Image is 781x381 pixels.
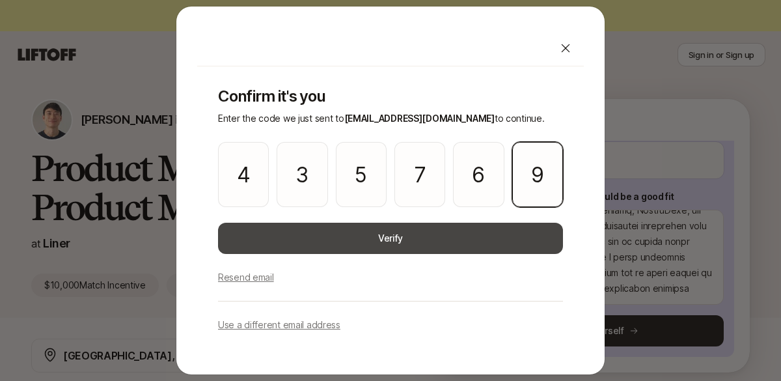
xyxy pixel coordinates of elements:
button: Verify [218,223,563,254]
input: Please enter OTP character 2 [277,142,327,207]
p: Use a different email address [218,317,340,333]
span: [EMAIL_ADDRESS][DOMAIN_NAME] [344,113,495,124]
input: Please enter OTP character 6 [512,142,563,207]
p: Confirm it's you [218,87,563,106]
p: Resend email [218,270,274,285]
p: Enter the code we just sent to to continue. [218,111,563,126]
input: Please enter OTP character 1 [218,142,269,207]
input: Please enter OTP character 4 [394,142,445,207]
input: Please enter OTP character 5 [453,142,504,207]
input: Please enter OTP character 3 [336,142,387,207]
